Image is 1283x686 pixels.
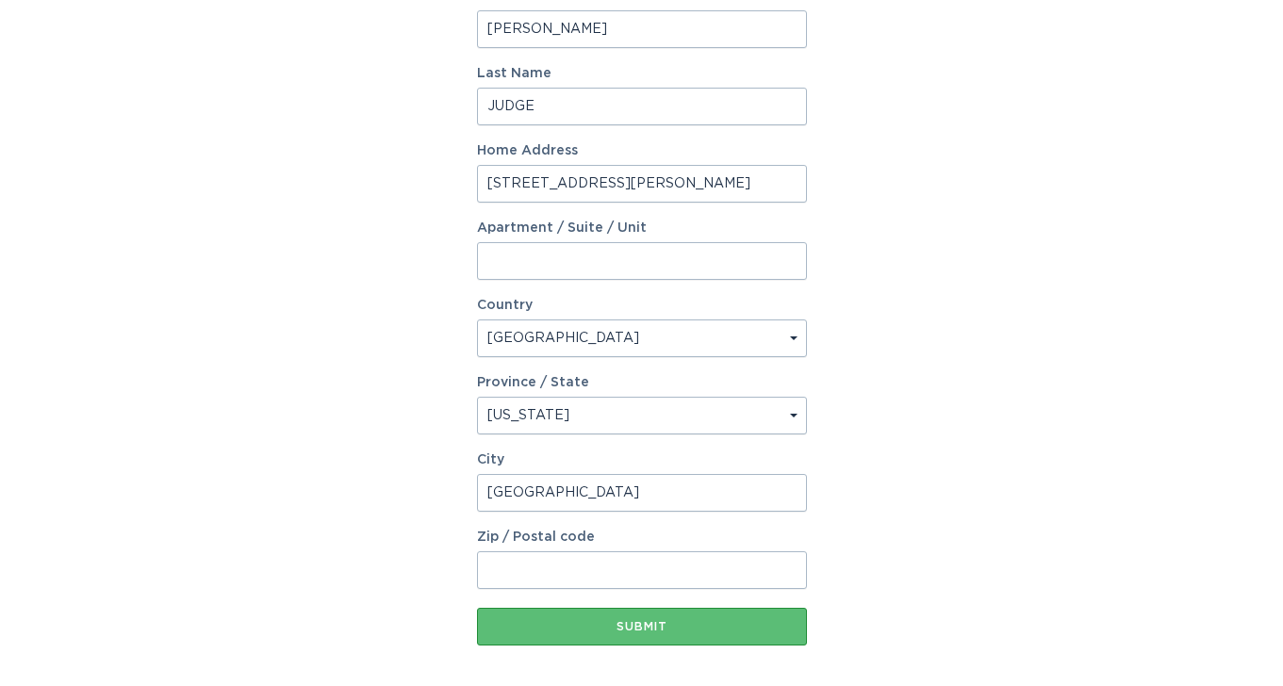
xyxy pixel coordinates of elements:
[477,299,533,312] label: Country
[477,144,807,157] label: Home Address
[477,608,807,645] button: Submit
[477,221,807,235] label: Apartment / Suite / Unit
[477,531,807,544] label: Zip / Postal code
[477,453,807,466] label: City
[486,621,798,632] div: Submit
[477,67,807,80] label: Last Name
[477,376,589,389] label: Province / State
